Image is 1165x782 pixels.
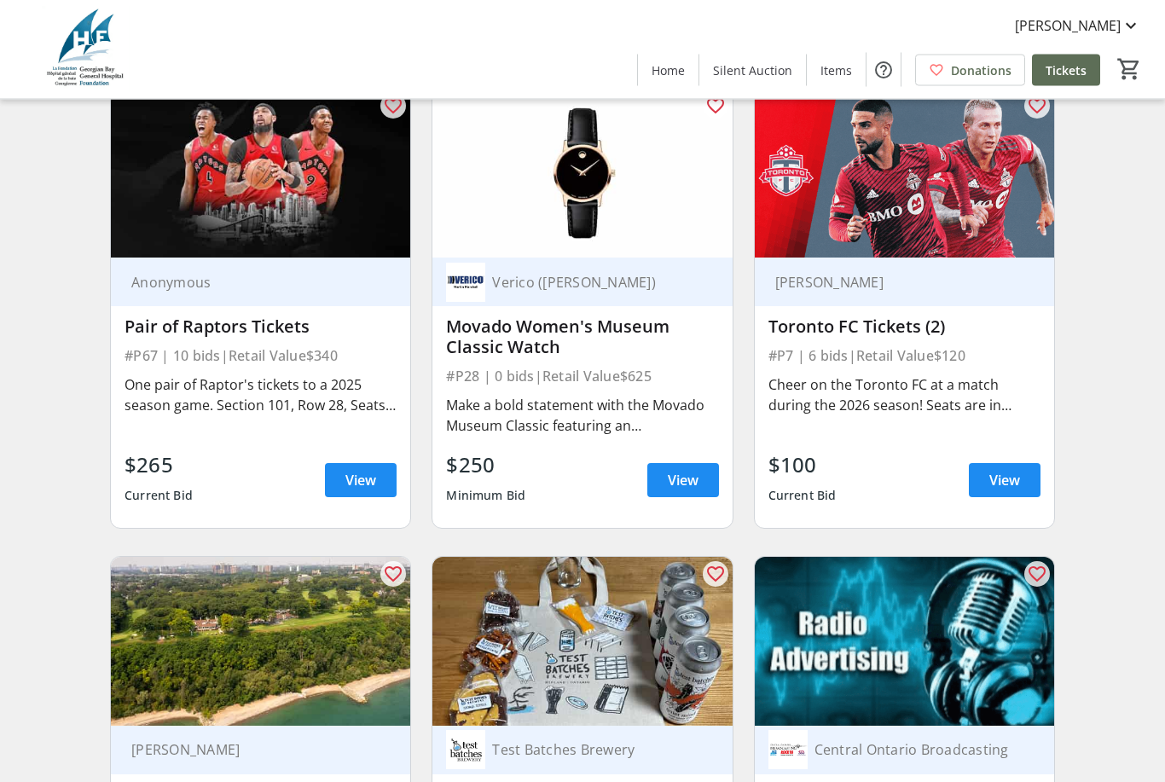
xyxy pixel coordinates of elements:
img: Verico (Martin Marshall) [446,264,485,303]
a: Items [807,55,866,86]
button: Help [867,53,901,87]
img: Central Ontario Broadcasting [768,731,808,770]
div: Current Bid [125,481,193,512]
a: View [969,464,1040,498]
span: View [989,471,1020,491]
mat-icon: favorite_outline [383,96,403,117]
div: Pair of Raptors Tickets [125,317,397,338]
div: Test Batches Brewery [485,742,698,759]
div: One pair of Raptor's tickets to a 2025 season game. Section 101, Row 28, Seats 25 & 26 with Scoti... [125,375,397,416]
mat-icon: favorite_outline [1027,96,1047,117]
a: View [647,464,719,498]
span: Tickets [1046,61,1087,79]
a: Tickets [1032,55,1100,86]
span: Items [820,61,852,79]
span: View [668,471,698,491]
a: Home [638,55,698,86]
div: Toronto FC Tickets (2) [768,317,1040,338]
div: Current Bid [768,481,837,512]
img: Movado Women's Museum Classic Watch [432,90,732,258]
span: Silent Auction [713,61,792,79]
mat-icon: favorite_outline [1027,565,1047,585]
mat-icon: favorite_outline [705,565,726,585]
a: View [325,464,397,498]
mat-icon: favorite_outline [705,96,726,117]
button: [PERSON_NAME] [1001,12,1155,39]
div: $250 [446,450,525,481]
div: #P67 | 10 bids | Retail Value $340 [125,345,397,368]
img: $2,500 in Radio Advertising with Central Ontario Broadcasting [755,558,1054,727]
img: Golf Experience at Toronto Hunt Club [111,558,410,727]
div: #P7 | 6 bids | Retail Value $120 [768,345,1040,368]
div: Movado Women's Museum Classic Watch [446,317,718,358]
div: Minimum Bid [446,481,525,512]
img: Pair of Raptors Tickets [111,90,410,258]
div: Cheer on the Toronto FC at a match during the 2026 season! Seats are in section 210 (Row 6, seats... [768,375,1040,416]
div: $100 [768,450,837,481]
img: Toronto FC Tickets (2) [755,90,1054,258]
div: Make a bold statement with the Movado Museum Classic featuring an extravagantly constructed yello... [446,396,718,437]
div: #P28 | 0 bids | Retail Value $625 [446,365,718,389]
button: Cart [1114,54,1145,84]
img: Test Batches Brewery [446,731,485,770]
div: Verico ([PERSON_NAME]) [485,275,698,292]
img: Test Batches Brewery Gift Basket [432,558,732,727]
span: View [345,471,376,491]
a: Silent Auction [699,55,806,86]
div: [PERSON_NAME] [768,275,1020,292]
a: Donations [915,55,1025,86]
span: Donations [951,61,1011,79]
span: Home [652,61,685,79]
mat-icon: favorite_outline [383,565,403,585]
img: Georgian Bay General Hospital Foundation's Logo [10,7,162,92]
div: Central Ontario Broadcasting [808,742,1020,759]
span: [PERSON_NAME] [1015,15,1121,36]
div: Anonymous [125,275,376,292]
div: $265 [125,450,193,481]
div: [PERSON_NAME] [125,742,376,759]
